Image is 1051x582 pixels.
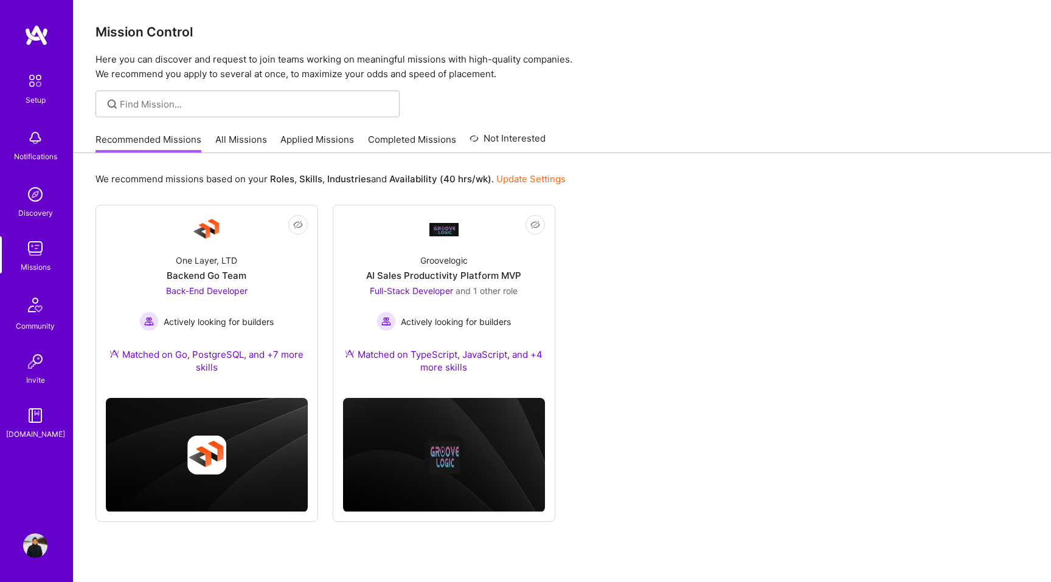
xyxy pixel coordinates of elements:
[139,312,159,331] img: Actively looking for builders
[24,24,49,46] img: logo
[14,150,57,163] div: Notifications
[187,436,226,474] img: Company logo
[343,215,545,388] a: Company LogoGroovelogicAI Sales Productivity Platform MVPFull-Stack Developer and 1 other roleAct...
[23,126,47,150] img: bell
[167,269,246,282] div: Backend Go Team
[16,320,55,332] div: Community
[343,398,545,512] img: cover
[23,68,48,94] img: setup
[109,349,119,358] img: Ateam Purple Icon
[429,223,459,236] img: Company Logo
[420,254,468,267] div: Groovelogic
[95,133,201,153] a: Recommended Missions
[21,290,50,320] img: Community
[120,98,390,111] input: Find Mission...
[366,269,521,282] div: AI Sales Productivity Platform MVP
[164,315,274,328] span: Actively looking for builders
[95,24,1029,39] h3: Mission Control
[106,398,308,512] img: cover
[95,52,1029,81] p: Here you can discover and request to join teams working on meaningful missions with high-quality ...
[270,173,294,185] b: Roles
[26,94,46,106] div: Setup
[23,182,47,207] img: discovery
[370,286,453,296] span: Full-Stack Developer
[18,207,53,219] div: Discovery
[345,349,355,358] img: Ateam Purple Icon
[343,348,545,374] div: Matched on TypeScript, JavaScript, and +4 more skills
[6,428,65,440] div: [DOMAIN_NAME]
[23,349,47,374] img: Invite
[192,215,221,244] img: Company Logo
[376,312,396,331] img: Actively looking for builders
[23,403,47,428] img: guide book
[425,436,463,474] img: Company logo
[389,173,491,185] b: Availability (40 hrs/wk)
[26,374,45,386] div: Invite
[20,533,50,558] a: User Avatar
[401,315,511,328] span: Actively looking for builders
[327,173,371,185] b: Industries
[23,236,47,261] img: teamwork
[106,215,308,388] a: Company LogoOne Layer, LTDBackend Go TeamBack-End Developer Actively looking for buildersActively...
[530,220,540,230] i: icon EyeClosed
[470,131,546,153] a: Not Interested
[106,348,308,374] div: Matched on Go, PostgreSQL, and +7 more skills
[21,261,50,273] div: Missions
[23,533,47,558] img: User Avatar
[215,133,267,153] a: All Missions
[299,173,322,185] b: Skills
[95,173,566,185] p: We recommend missions based on your , , and .
[496,173,566,185] a: Update Settings
[368,133,456,153] a: Completed Missions
[293,220,303,230] i: icon EyeClosed
[176,254,237,267] div: One Layer, LTD
[105,97,119,111] i: icon SearchGrey
[456,286,518,296] span: and 1 other role
[280,133,354,153] a: Applied Missions
[166,286,248,296] span: Back-End Developer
